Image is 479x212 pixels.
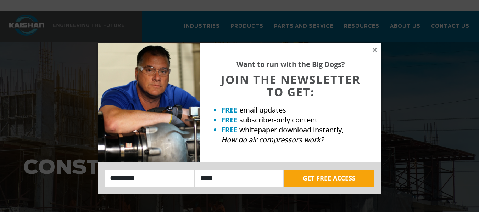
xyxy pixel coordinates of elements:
[221,105,238,115] strong: FREE
[284,170,374,187] button: GET FREE ACCESS
[221,72,361,99] span: JOIN THE NEWSLETTER TO GET:
[236,59,345,69] strong: Want to run with the Big Dogs?
[221,125,238,134] strong: FREE
[372,47,378,53] button: Close
[221,115,238,125] strong: FREE
[239,125,344,134] span: whitepaper download instantly,
[221,135,324,144] em: How do air compressors work?
[105,170,194,187] input: Name:
[239,105,286,115] span: email updates
[239,115,318,125] span: subscriber-only content
[195,170,283,187] input: Email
